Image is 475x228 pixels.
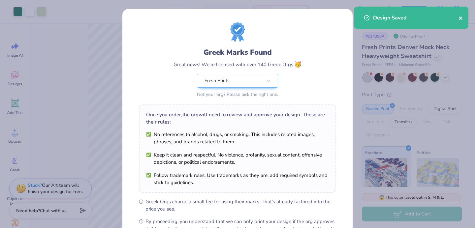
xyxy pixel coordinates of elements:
[204,47,272,58] div: Greek Marks Found
[294,60,301,68] span: 🥳
[174,60,301,69] div: Great news! We're licensed with over 140 Greek Orgs.
[146,172,329,186] li: Follow trademark rules. Use trademarks as they are, add required symbols and stick to guidelines.
[197,91,278,98] div: Not your org? Please pick the right one.
[146,151,329,166] li: Keep it clean and respectful. No violence, profanity, sexual content, offensive depictions, or po...
[459,14,463,22] button: close
[146,111,329,126] div: Once you order, the org will need to review and approve your design. These are their rules:
[373,14,459,22] div: Design Saved
[145,198,336,213] span: Greek Orgs charge a small fee for using their marks. That’s already factored into the price you see.
[230,22,245,42] img: License badge
[146,131,329,145] li: No references to alcohol, drugs, or smoking. This includes related images, phrases, and brands re...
